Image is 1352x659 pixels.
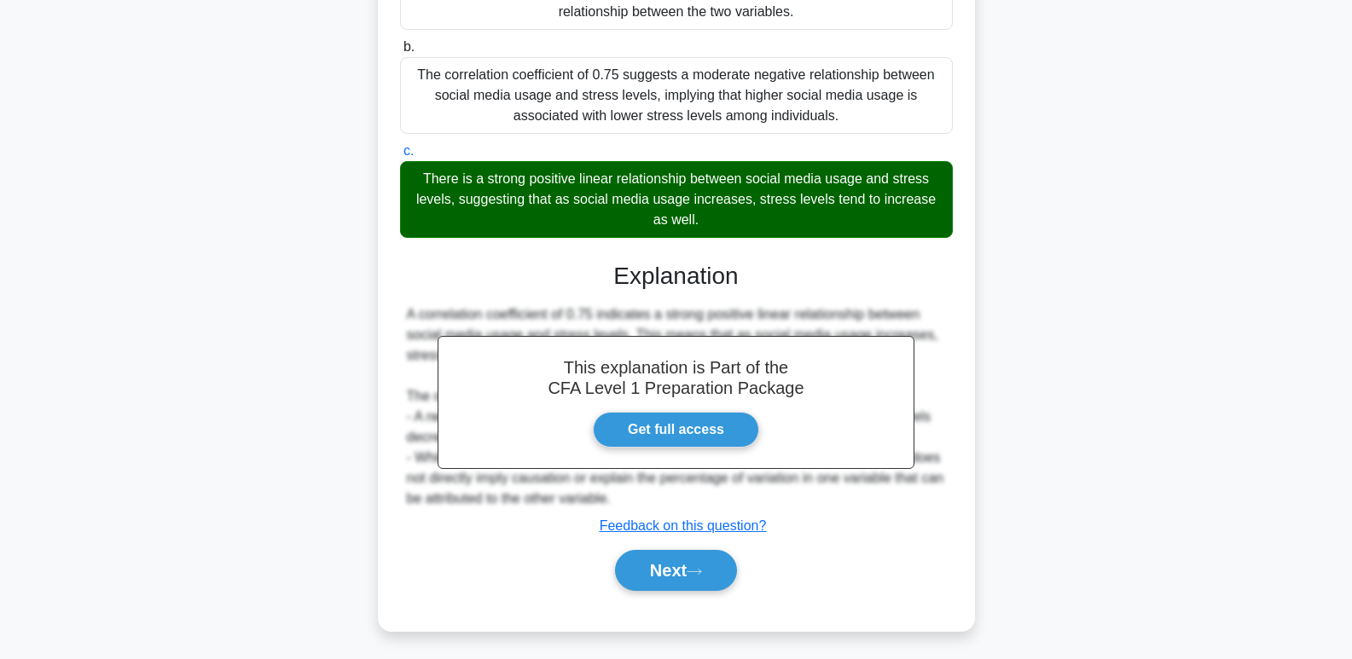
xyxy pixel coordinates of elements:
[403,39,415,54] span: b.
[407,304,946,509] div: A correlation coefficient of 0.75 indicates a strong positive linear relationship between social ...
[400,161,953,238] div: There is a strong positive linear relationship between social media usage and stress levels, sugg...
[400,57,953,134] div: The correlation coefficient of 0.75 suggests a moderate negative relationship between social medi...
[403,143,414,158] span: c.
[410,262,943,291] h3: Explanation
[600,518,767,533] a: Feedback on this question?
[593,412,759,448] a: Get full access
[615,550,737,591] button: Next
